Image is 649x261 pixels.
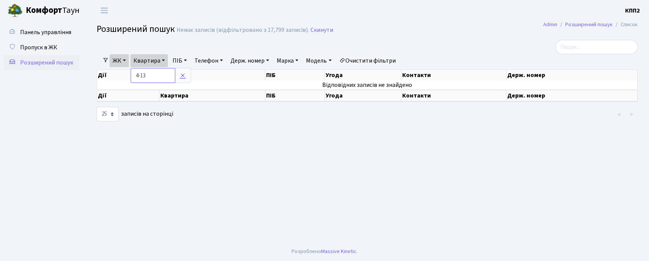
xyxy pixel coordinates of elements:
div: Розроблено . [292,247,357,256]
li: Список [613,20,638,29]
a: Розширений пошук [565,20,613,28]
label: записів на сторінці [97,107,173,121]
th: Угода [325,90,401,101]
a: Марка [274,54,301,67]
span: Пропуск в ЖК [20,43,57,52]
nav: breadcrumb [532,17,649,33]
a: ЖК [110,54,129,67]
input: Пошук... [555,40,638,54]
a: Модель [303,54,334,67]
a: Телефон [191,54,226,67]
th: ПІБ [265,90,325,101]
div: Немає записів (відфільтровано з 17,799 записів). [177,27,309,34]
a: Держ. номер [227,54,272,67]
a: Скинути [310,27,333,34]
select: записів на сторінці [97,107,119,121]
a: Пропуск в ЖК [4,40,80,55]
img: logo.png [8,3,23,18]
th: Угода [325,70,401,80]
th: Квартира [160,90,265,101]
th: Дії [97,70,160,80]
span: Панель управління [20,28,71,36]
span: Розширений пошук [97,22,175,36]
th: Держ. номер [506,90,638,101]
a: Панель управління [4,25,80,40]
th: Контакти [401,90,506,101]
span: Розширений пошук [20,58,73,67]
span: Таун [26,4,80,17]
a: Розширений пошук [4,55,80,70]
th: Дії [97,90,160,101]
a: Очистити фільтри [336,54,399,67]
a: Admin [543,20,557,28]
td: Відповідних записів не знайдено [97,80,638,90]
a: ПІБ [169,54,190,67]
button: Переключити навігацію [95,4,114,17]
th: ПІБ [265,70,325,80]
th: Контакти [401,70,506,80]
a: Квартира [130,54,168,67]
a: Massive Kinetic [321,247,356,255]
th: Держ. номер [506,70,638,80]
b: Комфорт [26,4,62,16]
th: Квартира [160,70,265,80]
a: КПП2 [625,6,640,15]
